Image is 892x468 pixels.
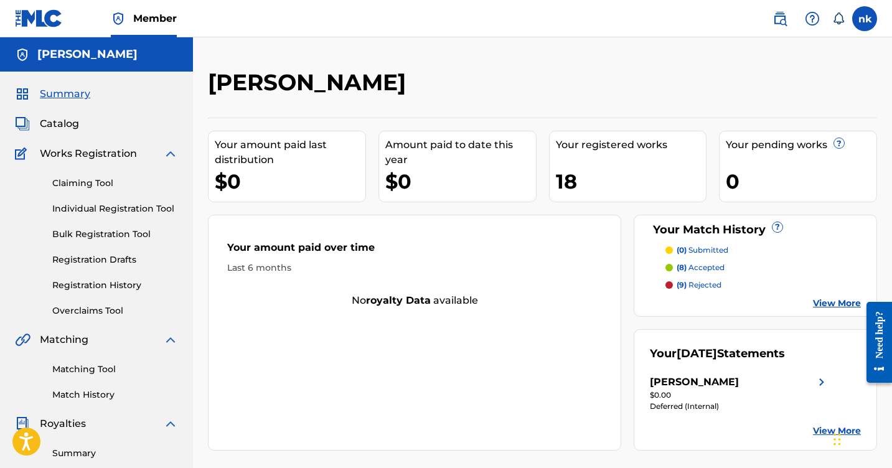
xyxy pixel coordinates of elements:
[163,416,178,431] img: expand
[665,279,861,291] a: (9) rejected
[650,375,739,390] div: [PERSON_NAME]
[40,416,86,431] span: Royalties
[726,138,876,152] div: Your pending works
[677,245,728,256] p: submitted
[772,222,782,232] span: ?
[830,408,892,468] div: Widget de chat
[215,167,365,195] div: $0
[133,11,177,26] span: Member
[40,332,88,347] span: Matching
[385,138,536,167] div: Amount paid to date this year
[650,345,785,362] div: Your Statements
[805,11,820,26] img: help
[15,87,30,101] img: Summary
[832,12,845,25] div: Notifications
[677,263,687,272] span: (8)
[677,280,687,289] span: (9)
[52,228,178,241] a: Bulk Registration Tool
[677,279,721,291] p: rejected
[665,245,861,256] a: (0) submitted
[40,116,79,131] span: Catalog
[52,279,178,292] a: Registration History
[227,240,602,261] div: Your amount paid over time
[52,304,178,317] a: Overclaims Tool
[385,167,536,195] div: $0
[800,6,825,31] div: Help
[814,375,829,390] img: right chevron icon
[650,401,829,412] div: Deferred (Internal)
[813,424,861,438] a: View More
[52,177,178,190] a: Claiming Tool
[650,222,861,238] div: Your Match History
[677,245,687,255] span: (0)
[52,363,178,376] a: Matching Tool
[15,87,90,101] a: SummarySummary
[834,138,844,148] span: ?
[15,9,63,27] img: MLC Logo
[677,262,725,273] p: accepted
[556,138,707,152] div: Your registered works
[52,388,178,401] a: Match History
[857,289,892,395] iframe: Resource Center
[52,447,178,460] a: Summary
[650,375,829,412] a: [PERSON_NAME]right chevron icon$0.00Deferred (Internal)
[40,146,137,161] span: Works Registration
[768,6,792,31] a: Public Search
[15,116,30,131] img: Catalog
[15,332,31,347] img: Matching
[52,202,178,215] a: Individual Registration Tool
[15,416,30,431] img: Royalties
[15,47,30,62] img: Accounts
[40,87,90,101] span: Summary
[227,261,602,274] div: Last 6 months
[163,146,178,161] img: expand
[366,294,431,306] strong: royalty data
[15,146,31,161] img: Works Registration
[215,138,365,167] div: Your amount paid last distribution
[833,421,841,458] div: Arrastrar
[209,293,621,308] div: No available
[111,11,126,26] img: Top Rightsholder
[726,167,876,195] div: 0
[556,167,707,195] div: 18
[163,332,178,347] img: expand
[15,116,79,131] a: CatalogCatalog
[665,262,861,273] a: (8) accepted
[37,47,138,62] h5: NICOLAS KANEVSKY
[208,68,412,96] h2: [PERSON_NAME]
[650,390,829,401] div: $0.00
[852,6,877,31] div: User Menu
[772,11,787,26] img: search
[677,347,717,360] span: [DATE]
[830,408,892,468] iframe: Chat Widget
[813,297,861,310] a: View More
[52,253,178,266] a: Registration Drafts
